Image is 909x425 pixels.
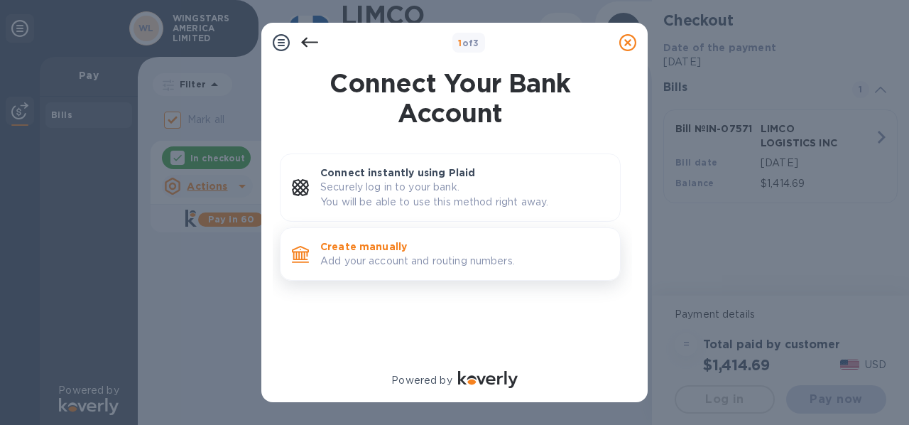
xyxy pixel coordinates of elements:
[320,240,609,254] p: Create manually
[320,254,609,269] p: Add your account and routing numbers.
[458,38,479,48] b: of 3
[274,68,626,128] h1: Connect Your Bank Account
[391,373,452,388] p: Powered by
[458,371,518,388] img: Logo
[320,180,609,210] p: Securely log in to your bank. You will be able to use this method right away.
[458,38,462,48] span: 1
[320,166,609,180] p: Connect instantly using Plaid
